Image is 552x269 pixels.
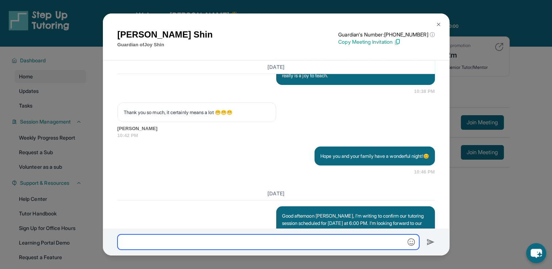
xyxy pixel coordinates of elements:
[282,212,429,234] p: Good afternoon [PERSON_NAME], I’m writing to confirm our tutoring session scheduled for [DATE] at...
[338,31,435,38] p: Guardian's Number: [PHONE_NUMBER]
[117,63,435,71] h3: [DATE]
[408,238,415,246] img: Emoji
[429,31,435,38] span: ⓘ
[436,22,441,27] img: Close Icon
[117,28,213,41] h1: [PERSON_NAME] Shin
[117,190,435,197] h3: [DATE]
[117,132,435,139] span: 10:42 PM
[526,243,546,263] button: chat-button
[117,41,213,48] p: Guardian of Joy Shin
[426,238,435,246] img: Send icon
[117,125,435,132] span: [PERSON_NAME]
[338,38,435,46] p: Copy Meeting Invitation
[414,88,435,95] span: 10:38 PM
[320,152,429,160] p: Hope you and your family have a wonderful night!😊
[124,109,270,116] p: Thank you so much, it certainly means a lot 😁😁😁
[394,39,401,45] img: Copy Icon
[414,168,435,176] span: 10:46 PM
